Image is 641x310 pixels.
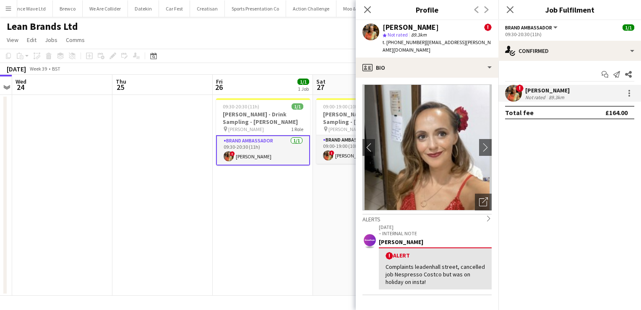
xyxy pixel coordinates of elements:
img: Crew avatar or photo [362,84,492,210]
h3: [PERSON_NAME] - Drink Sampling - [PERSON_NAME] [316,110,410,126]
span: Not rated [388,32,408,38]
span: [PERSON_NAME] [228,126,264,132]
button: We Are Collider [83,0,128,17]
h3: Job Fulfilment [498,4,641,15]
span: Fri [216,78,223,85]
span: Week 39 [28,66,49,72]
p: – INTERNAL NOTE [379,230,492,236]
button: Creatisan [190,0,225,17]
app-card-role: Brand Ambassador1/109:00-19:00 (10h)![PERSON_NAME] [316,135,410,164]
a: View [3,34,22,45]
span: 1/1 [292,103,303,110]
span: 26 [215,82,223,92]
a: Jobs [42,34,61,45]
div: 09:30-20:30 (11h) [505,31,634,37]
span: View [7,36,18,44]
div: [DATE] [7,65,26,73]
button: Brewco [53,0,83,17]
span: ! [484,24,492,31]
span: 25 [115,82,126,92]
button: Moo & Goo [336,0,372,17]
p: [DATE] [379,224,492,230]
div: Not rated [525,94,547,100]
button: Action Challenge [286,0,336,17]
button: Brand Ambassador [505,24,559,31]
span: 1 Role [291,126,303,132]
div: 1 Job [298,86,309,92]
span: t. [PHONE_NUMBER] [383,39,426,45]
div: [PERSON_NAME] [525,87,570,94]
span: 89.3km [409,32,428,38]
span: 09:00-19:00 (10h) [323,103,360,110]
span: Comms [66,36,85,44]
span: ! [230,151,235,156]
a: Edit [23,34,40,45]
span: [PERSON_NAME] [328,126,364,132]
span: Sat [316,78,326,85]
div: Complaints leadenhall street, cancelled job Nespresso Costco but was on holiday on insta! [386,263,485,286]
span: ! [329,150,334,155]
app-job-card: 09:00-19:00 (10h)1/1[PERSON_NAME] - Drink Sampling - [PERSON_NAME] [PERSON_NAME]1 RoleBrand Ambas... [316,98,410,164]
div: Alerts [362,214,492,223]
span: ! [516,84,524,92]
app-card-role: Brand Ambassador1/109:30-20:30 (11h)![PERSON_NAME] [216,135,310,166]
a: Comms [63,34,88,45]
span: Edit [27,36,36,44]
div: Confirmed [498,41,641,61]
h3: [PERSON_NAME] - Drink Sampling - [PERSON_NAME] [216,110,310,126]
span: | [EMAIL_ADDRESS][PERSON_NAME][DOMAIN_NAME] [383,39,491,53]
div: [PERSON_NAME] [379,238,492,246]
span: 27 [315,82,326,92]
span: 09:30-20:30 (11h) [223,103,259,110]
div: Bio [356,58,498,78]
h1: Lean Brands Ltd [7,20,78,33]
span: Jobs [45,36,57,44]
div: Alert [386,252,485,260]
span: 1/1 [623,24,634,31]
span: Brand Ambassador [505,24,552,31]
button: Car Fest [159,0,190,17]
h3: Profile [356,4,498,15]
span: Thu [116,78,126,85]
button: Datekin [128,0,159,17]
span: 24 [14,82,26,92]
div: £164.00 [605,108,628,117]
div: Open photos pop-in [475,194,492,210]
div: BST [52,66,60,72]
span: Wed [16,78,26,85]
div: Total fee [505,108,534,117]
button: Sports Presentation Co [225,0,286,17]
app-job-card: 09:30-20:30 (11h)1/1[PERSON_NAME] - Drink Sampling - [PERSON_NAME] [PERSON_NAME]1 RoleBrand Ambas... [216,98,310,166]
span: 1/1 [297,79,309,85]
div: 89.3km [547,94,566,100]
div: [PERSON_NAME] [383,24,439,31]
span: ! [386,252,393,260]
